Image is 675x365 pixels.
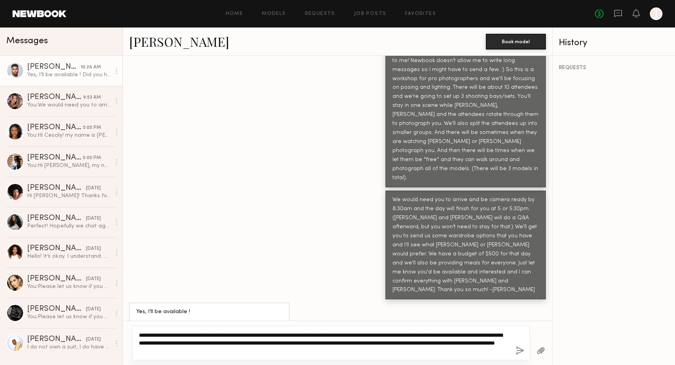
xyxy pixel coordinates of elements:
div: Yes, I’ll be available ! Did you have any theme for wardrobe options or is it whatever I put toge... [27,71,111,79]
div: 10:28 AM [80,64,101,71]
div: Perfect! Hopefully we chat again soon! [27,222,111,230]
div: Hi [PERSON_NAME]! Thank you so much for getting back to me! Newbook doesn't allow me to write lon... [392,48,539,183]
div: You: Please let us know if you are interested we can chat a bit more. Also, please free to visit ... [27,313,111,321]
div: You: We would need you to arrive and be camera ready by 8:30am (or if you wanted to do your hair ... [27,101,111,109]
a: Job Posts [354,11,387,17]
div: We would need you to arrive and be camera ready by 8:30am and the day will finish for you at 5 or... [392,196,539,295]
div: [PERSON_NAME] [27,184,86,192]
div: [DATE] [86,215,101,222]
div: [PERSON_NAME] [27,275,86,283]
a: [PERSON_NAME] [129,33,229,50]
div: [DATE] [86,185,101,192]
div: [PERSON_NAME] [27,63,80,71]
div: REQUESTS [559,65,669,71]
div: You: Please let us know if you are interested we can chat a bit more. Also, please free to visit ... [27,283,111,290]
div: [DATE] [86,336,101,343]
a: Requests [305,11,335,17]
button: Book model [486,34,546,50]
div: I do not own a suit, I do have a suit top though, and 2 long sleeve button up shirts [27,343,111,351]
div: [PERSON_NAME] [27,336,86,343]
div: [DATE] [86,306,101,313]
div: 5:05 PM [83,154,101,162]
div: [PERSON_NAME] [27,124,83,132]
div: [PERSON_NAME] [27,245,86,253]
a: Book model [486,38,546,44]
a: Models [262,11,286,17]
a: Favorites [405,11,436,17]
div: [PERSON_NAME] [27,305,86,313]
a: Home [226,11,243,17]
div: [PERSON_NAME] [27,94,83,101]
div: [PERSON_NAME] [27,154,83,162]
div: You: Hi [PERSON_NAME], my name is [PERSON_NAME] and I'm reaching out on behalf of my husband/part... [27,162,111,169]
div: [DATE] [86,245,101,253]
div: History [559,39,669,48]
div: [DATE] [86,275,101,283]
div: Hello! It’s okay. I understand. We both would definitely be okay with you reaching out. My number... [27,253,111,260]
div: You: Hi Cescily! my name is [PERSON_NAME] and I'm reaching out on behalf of my husband/partner, [... [27,132,111,139]
span: Messages [6,37,48,46]
a: J [650,7,662,20]
div: Hi [PERSON_NAME]! Thanks for getting back & I’ll most definitely have my notifications on when yo... [27,192,111,200]
div: 5:05 PM [83,124,101,132]
div: 9:53 AM [83,94,101,101]
div: [PERSON_NAME] [27,215,86,222]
